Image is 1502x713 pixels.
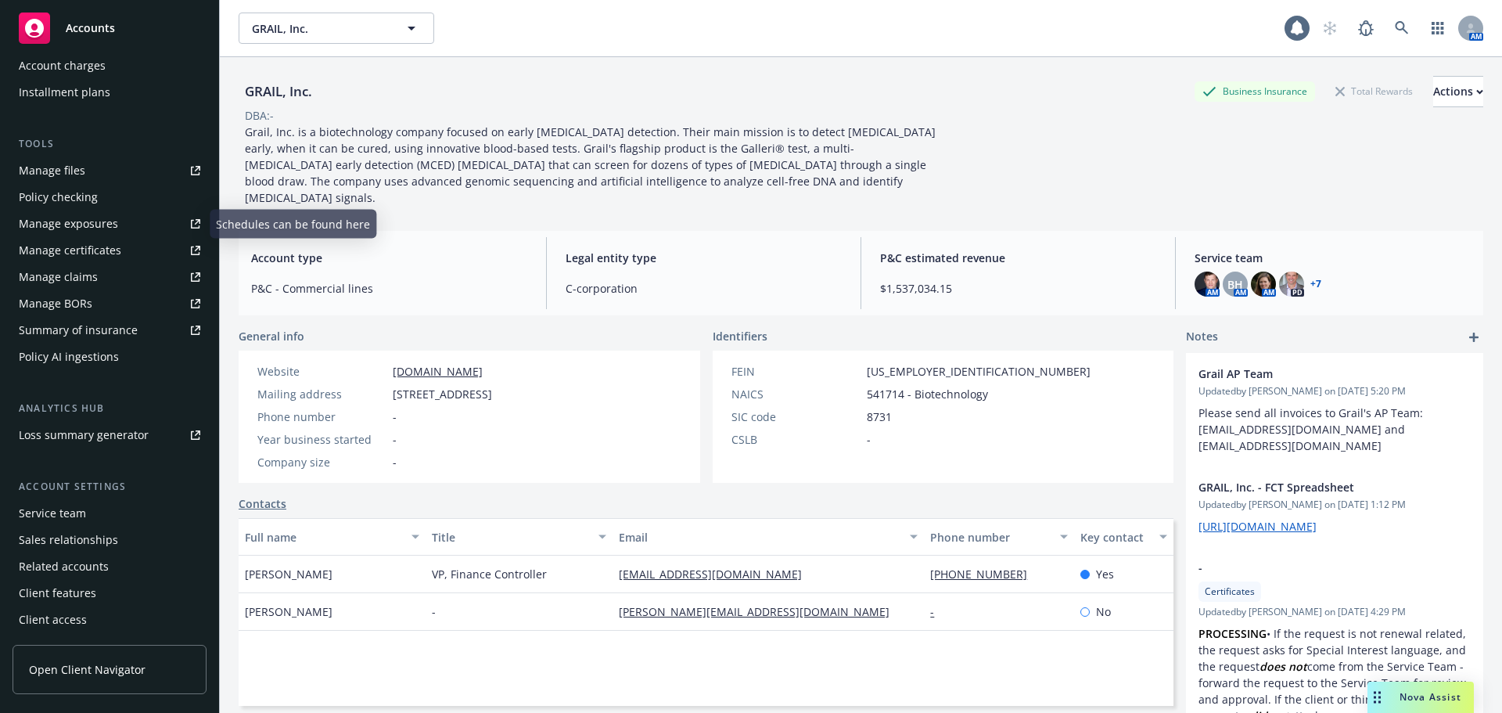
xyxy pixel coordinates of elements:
span: Legal entity type [566,250,842,266]
a: Contacts [239,495,286,512]
span: - [867,431,871,448]
div: NAICS [731,386,861,402]
a: Loss summary generator [13,423,207,448]
span: Grail, Inc. is a biotechnology company focused on early [MEDICAL_DATA] detection. Their main miss... [245,124,939,205]
div: Client access [19,607,87,632]
span: [STREET_ADDRESS] [393,386,492,402]
a: Related accounts [13,554,207,579]
span: - [432,603,436,620]
button: Email [613,518,924,556]
button: Key contact [1074,518,1173,556]
a: Start snowing [1314,13,1346,44]
button: Actions [1433,76,1483,107]
a: Summary of insurance [13,318,207,343]
span: Yes [1096,566,1114,582]
a: Account charges [13,53,207,78]
div: Email [619,529,900,546]
span: GRAIL, Inc. [252,20,387,37]
div: Company size [257,454,386,470]
a: [DOMAIN_NAME] [393,364,483,379]
a: Sales relationships [13,528,207,553]
div: Manage BORs [19,291,92,316]
div: CSLB [731,431,861,448]
a: - [930,604,947,619]
span: VP, Finance Controller [432,566,547,582]
span: Identifiers [713,328,767,344]
div: Manage exposures [19,211,118,236]
a: Manage exposures [13,211,207,236]
a: Client features [13,581,207,606]
img: photo [1251,272,1276,297]
span: Certificates [1205,585,1255,599]
span: 541714 - Biotechnology [867,386,988,402]
div: GRAIL, Inc. [239,81,318,102]
a: [EMAIL_ADDRESS][DOMAIN_NAME] [619,567,814,582]
button: Full name [239,518,426,556]
div: Website [257,363,386,380]
button: GRAIL, Inc. [239,13,434,44]
div: SIC code [731,409,861,425]
span: - [393,454,397,470]
strong: PROCESSING [1198,626,1267,641]
div: Analytics hub [13,401,207,416]
span: Updated by [PERSON_NAME] on [DATE] 4:29 PM [1198,605,1471,619]
div: Policy checking [19,185,98,210]
a: Policy AI ingestions [13,344,207,369]
div: Drag to move [1367,682,1387,713]
a: Service team [13,501,207,526]
span: Please send all invoices to Grail's AP Team: [EMAIL_ADDRESS][DOMAIN_NAME] and [EMAIL_ADDRESS][DOM... [1198,405,1426,453]
a: Switch app [1422,13,1453,44]
span: Account type [251,250,527,266]
div: Client features [19,581,96,606]
span: Updated by [PERSON_NAME] on [DATE] 5:20 PM [1198,384,1471,398]
div: Key contact [1080,529,1150,546]
a: Manage certificates [13,238,207,263]
div: Actions [1433,77,1483,106]
span: - [393,431,397,448]
a: [PHONE_NUMBER] [930,567,1040,582]
span: Notes [1186,328,1218,347]
a: Client access [13,607,207,632]
button: Nova Assist [1367,682,1474,713]
div: Summary of insurance [19,318,138,343]
div: Sales relationships [19,528,118,553]
a: Manage claims [13,265,207,290]
a: Report a Bug [1350,13,1382,44]
a: Policy checking [13,185,207,210]
div: Manage claims [19,265,98,290]
button: Phone number [924,518,1073,556]
span: Service team [1195,250,1471,266]
span: GRAIL, Inc. - FCT Spreadsheet [1198,479,1430,495]
div: Grail AP TeamUpdatedby [PERSON_NAME] on [DATE] 5:20 PMPlease send all invoices to Grail's AP Team... [1186,353,1483,466]
div: DBA: - [245,107,274,124]
span: Accounts [66,22,115,34]
div: Phone number [257,409,386,425]
span: - [1198,560,1430,576]
a: +7 [1310,279,1321,289]
div: FEIN [731,363,861,380]
span: $1,537,034.15 [880,280,1156,297]
a: Installment plans [13,80,207,105]
a: [PERSON_NAME][EMAIL_ADDRESS][DOMAIN_NAME] [619,604,902,619]
div: Account settings [13,479,207,495]
span: [US_EMPLOYER_IDENTIFICATION_NUMBER] [867,363,1091,380]
span: Updated by [PERSON_NAME] on [DATE] 1:12 PM [1198,498,1471,512]
div: Manage certificates [19,238,121,263]
div: Related accounts [19,554,109,579]
span: 8731 [867,409,892,425]
div: Phone number [930,529,1050,546]
span: P&C estimated revenue [880,250,1156,266]
a: Manage BORs [13,291,207,316]
div: Tools [13,136,207,152]
div: Loss summary generator [19,423,149,448]
span: BH [1227,276,1243,293]
img: photo [1195,272,1220,297]
span: Nova Assist [1400,690,1461,704]
img: photo [1279,272,1304,297]
a: Accounts [13,6,207,50]
div: Title [432,529,589,546]
div: Year business started [257,431,386,448]
button: Title [426,518,613,556]
div: GRAIL, Inc. - FCT SpreadsheetUpdatedby [PERSON_NAME] on [DATE] 1:12 PM[URL][DOMAIN_NAME] [1186,466,1483,547]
